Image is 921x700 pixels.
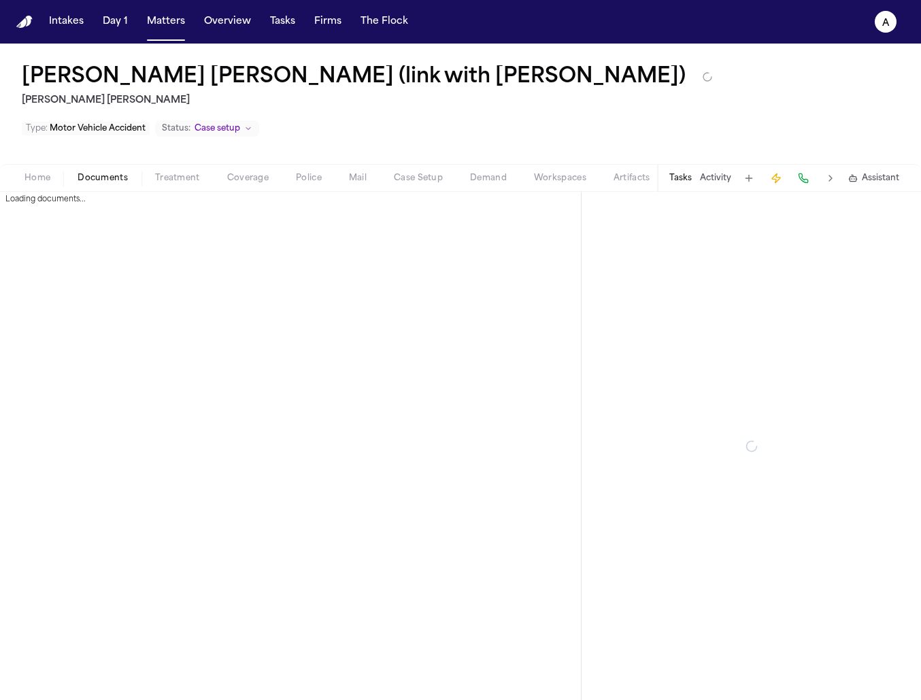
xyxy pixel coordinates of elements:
button: Edit matter name [22,65,686,90]
button: Edit Type: Motor Vehicle Accident [22,122,150,135]
span: Artifacts [614,173,650,184]
button: Assistant [848,173,899,184]
h1: [PERSON_NAME] [PERSON_NAME] (link with [PERSON_NAME]) [22,65,686,90]
span: Case setup [195,123,240,134]
button: Firms [309,10,347,34]
span: Status: [162,123,190,134]
button: Day 1 [97,10,133,34]
span: Mail [349,173,367,184]
button: Add Task [739,169,758,188]
button: The Flock [355,10,414,34]
a: Home [16,16,33,29]
h2: [PERSON_NAME] [PERSON_NAME] [22,93,713,109]
button: Intakes [44,10,89,34]
button: Activity [700,173,731,184]
button: Overview [199,10,256,34]
span: Assistant [862,173,899,184]
button: Create Immediate Task [767,169,786,188]
span: Motor Vehicle Accident [50,124,146,133]
span: Case Setup [394,173,443,184]
span: Home [24,173,50,184]
text: a [882,18,890,28]
button: Make a Call [794,169,813,188]
span: Documents [78,173,128,184]
button: Tasks [669,173,692,184]
button: Matters [141,10,190,34]
span: Workspaces [534,173,586,184]
span: Police [296,173,322,184]
span: Treatment [155,173,200,184]
button: Tasks [265,10,301,34]
span: Type : [26,124,48,133]
span: Demand [470,173,507,184]
button: Change status from Case setup [155,120,259,137]
img: Finch Logo [16,16,33,29]
span: Coverage [227,173,269,184]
